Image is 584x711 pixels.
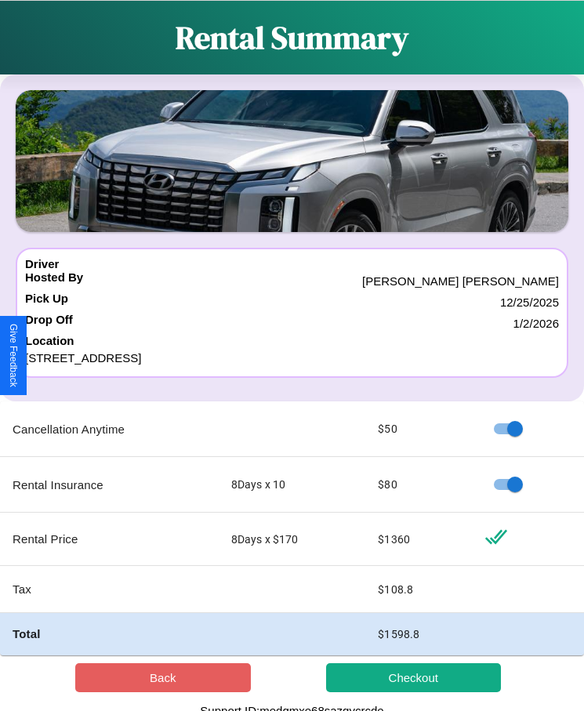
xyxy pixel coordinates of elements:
[25,313,73,334] h4: Drop Off
[500,292,559,313] p: 12 / 25 / 2025
[365,401,471,457] td: $ 50
[75,663,251,692] button: Back
[13,419,206,440] p: Cancellation Anytime
[25,347,559,368] p: [STREET_ADDRESS]
[362,270,559,292] p: [PERSON_NAME] [PERSON_NAME]
[13,528,206,550] p: Rental Price
[365,457,471,513] td: $ 80
[8,324,19,387] div: Give Feedback
[13,579,206,600] p: Tax
[25,334,559,347] h4: Location
[25,292,68,313] h4: Pick Up
[513,313,559,334] p: 1 / 2 / 2026
[365,513,471,566] td: $ 1360
[25,257,59,270] h4: Driver
[25,270,83,292] h4: Hosted By
[13,626,206,642] h4: Total
[365,566,471,613] td: $ 108.8
[365,613,471,655] td: $ 1598.8
[219,457,366,513] td: 8 Days x 10
[326,663,502,692] button: Checkout
[176,16,408,59] h1: Rental Summary
[13,474,206,495] p: Rental Insurance
[219,513,366,566] td: 8 Days x $ 170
